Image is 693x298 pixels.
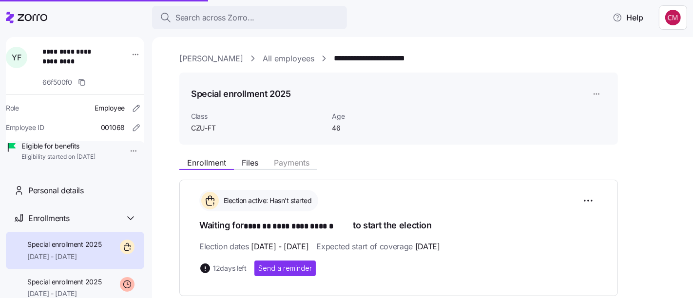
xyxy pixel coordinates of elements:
span: Help [613,12,643,23]
a: [PERSON_NAME] [179,53,243,65]
button: Help [605,8,651,27]
span: Election active: Hasn't started [221,196,312,205]
span: Send a reminder [258,263,312,273]
h1: Special enrollment 2025 [191,88,291,100]
span: Files [242,159,258,167]
span: 66f500f0 [42,77,72,87]
span: Role [6,103,19,113]
span: Employee [95,103,125,113]
span: Special enrollment 2025 [27,240,102,249]
span: Search across Zorro... [175,12,254,24]
span: Eligible for benefits [21,141,96,151]
span: 12 days left [213,263,247,273]
span: [DATE] [415,241,440,253]
span: Age [332,112,430,121]
span: Eligibility started on [DATE] [21,153,96,161]
span: 46 [332,123,430,133]
h1: Waiting for to start the election [199,219,598,233]
span: [DATE] - [DATE] [27,252,102,261]
img: c76f7742dad050c3772ef460a101715e [665,10,681,25]
span: Personal details [28,185,84,197]
span: Special enrollment 2025 [27,277,102,287]
span: Y F [12,54,21,61]
span: Expected start of coverage [316,241,440,253]
span: CZU-FT [191,123,324,133]
span: Class [191,112,324,121]
button: Send a reminder [254,261,316,276]
button: Search across Zorro... [152,6,347,29]
span: Employee ID [6,123,44,132]
span: [DATE] - [DATE] [251,241,308,253]
span: 001068 [101,123,125,132]
span: Payments [274,159,309,167]
span: Enrollments [28,212,69,224]
a: All employees [263,53,314,65]
span: Election dates [199,241,308,253]
span: Enrollment [187,159,226,167]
